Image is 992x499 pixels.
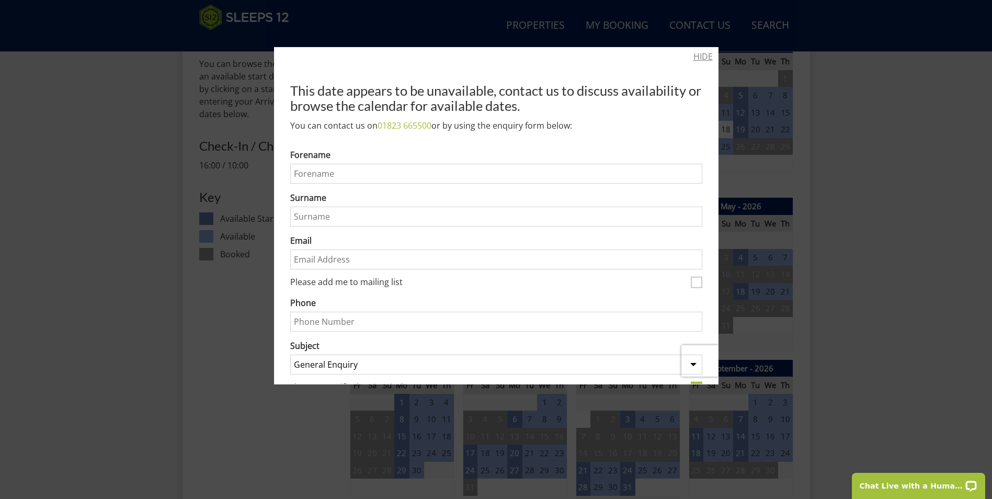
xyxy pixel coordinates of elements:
[290,164,702,184] input: Forename
[290,382,687,394] label: I have a specific date in mind
[290,339,702,352] label: Subject
[290,297,702,309] label: Phone
[290,191,702,204] label: Surname
[290,83,702,112] h2: This date appears to be unavailable, contact us to discuss availability or browse the calendar fo...
[290,207,702,226] input: Surname
[290,277,687,289] label: Please add me to mailing list
[845,466,992,499] iframe: LiveChat chat widget
[378,120,431,131] a: 01823 665500
[290,312,702,332] input: Phone Number
[693,50,713,63] a: HIDE
[290,234,702,247] label: Email
[290,149,702,161] label: Forename
[681,345,815,377] iframe: reCAPTCHA
[290,249,702,269] input: Email Address
[290,119,702,132] p: You can contact us on or by using the enquiry form below:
